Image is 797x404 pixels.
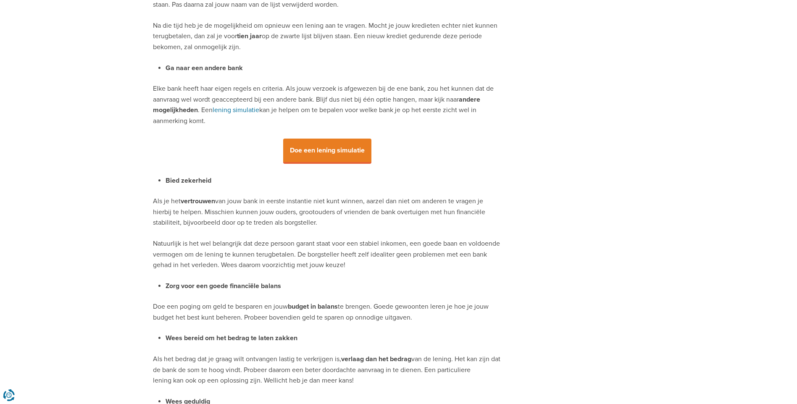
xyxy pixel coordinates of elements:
strong: budget in balans [288,302,338,311]
strong: tien jaar [237,32,262,40]
strong: Wees bereid om het bedrag te laten zakken [166,334,297,342]
p: Als je het van jouw bank in eerste instantie niet kunt winnen, aarzel dan niet om anderen te vrag... [153,196,502,228]
strong: Zorg voor een goede financiële balans [166,282,281,290]
p: Doe een poging om geld te besparen en jouw te brengen. Goede gewoonten leren je hoe je jouw budge... [153,302,502,323]
p: Als het bedrag dat je graag wilt ontvangen lastig te verkrijgen is, van de lening. Het kan zijn d... [153,354,502,386]
p: Elke bank heeft haar eigen regels en criteria. Als jouw verzoek is afgewezen bij de ene bank, zou... [153,84,502,126]
p: Natuurlijk is het wel belangrijk dat deze persoon garant staat voor een stabiel inkomen, een goed... [153,239,502,271]
a: lening simulatie [213,106,259,114]
a: Doe een lening simulatie [283,147,371,154]
strong: Ga naar een andere bank [166,64,243,72]
strong: verlaag dan het bedrag [341,355,411,363]
strong: Bied zekerheid [166,176,211,185]
strong: vertrouwen [181,197,215,205]
p: Na die tijd heb je de mogelijkheid om opnieuw een lening aan te vragen. Mocht je jouw kredieten e... [153,21,502,53]
span: Doe een lening simulatie [283,139,371,164]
